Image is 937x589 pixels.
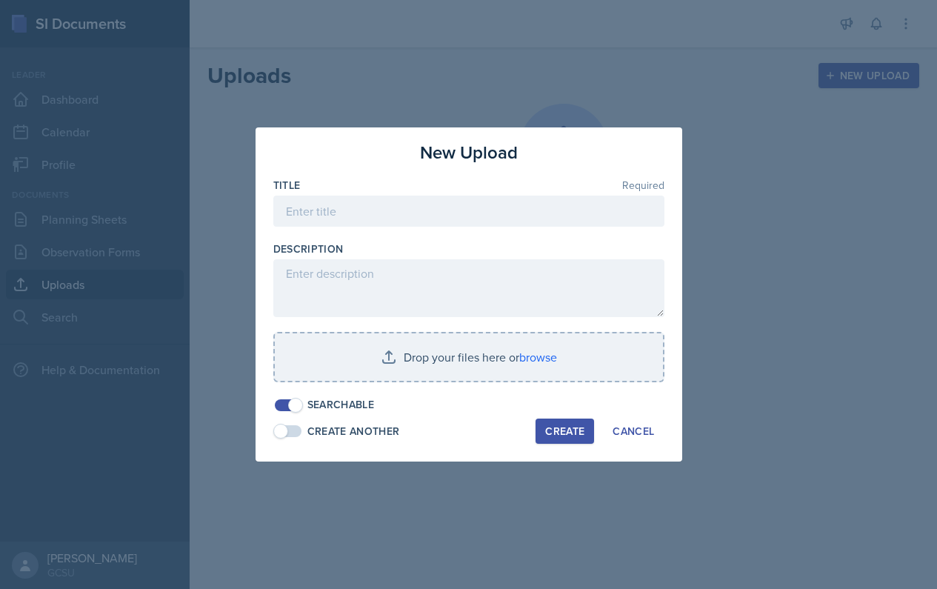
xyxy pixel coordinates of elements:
[420,139,518,166] h3: New Upload
[622,180,664,190] span: Required
[273,178,301,193] label: Title
[273,196,664,227] input: Enter title
[307,397,375,413] div: Searchable
[536,419,594,444] button: Create
[613,425,654,437] div: Cancel
[307,424,400,439] div: Create Another
[603,419,664,444] button: Cancel
[273,242,344,256] label: Description
[545,425,584,437] div: Create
